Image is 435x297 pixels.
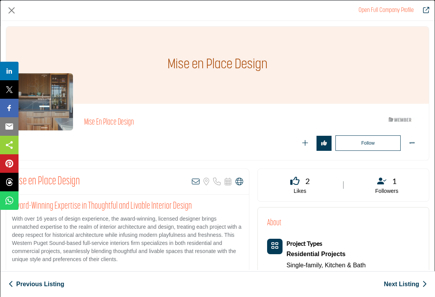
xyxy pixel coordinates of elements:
[383,115,418,125] img: ASID Members
[286,240,322,247] b: Project Types
[335,135,401,151] button: Redirect to login
[354,187,419,195] p: Followers
[359,7,414,13] a: Redirect to mise-en-place-design-
[15,73,73,131] img: mise-en-place-design- logo
[305,175,310,187] span: 2
[84,118,296,128] h2: Mise en Place Design
[392,175,397,187] span: 1
[12,175,80,189] h2: Mise en Place Design
[286,262,323,268] a: Single-family,
[8,280,64,289] a: Previous Listing
[267,239,283,254] button: Category Icon
[267,187,332,195] p: Likes
[286,248,366,260] a: Residential Projects
[298,136,313,151] button: Redirect to login page
[12,201,243,212] h2: Award-Winning Expertise in Thoughtful and Livable Interior Design
[286,248,366,260] div: Types of projects range from simple residential renovations to highly complex commercial initiati...
[267,217,281,229] h2: About
[317,136,332,151] button: Redirect to login page
[12,215,243,263] p: With over 16 years of design experience, the award-winning, licensed designer brings unmatched ex...
[384,280,427,289] a: Next Listing
[405,136,420,151] button: More Options
[286,240,322,247] a: Project Types
[6,5,17,16] button: Close
[325,262,366,268] a: Kitchen & Bath
[418,6,429,15] a: Redirect to mise-en-place-design-
[168,27,267,104] h1: Mise en Place Design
